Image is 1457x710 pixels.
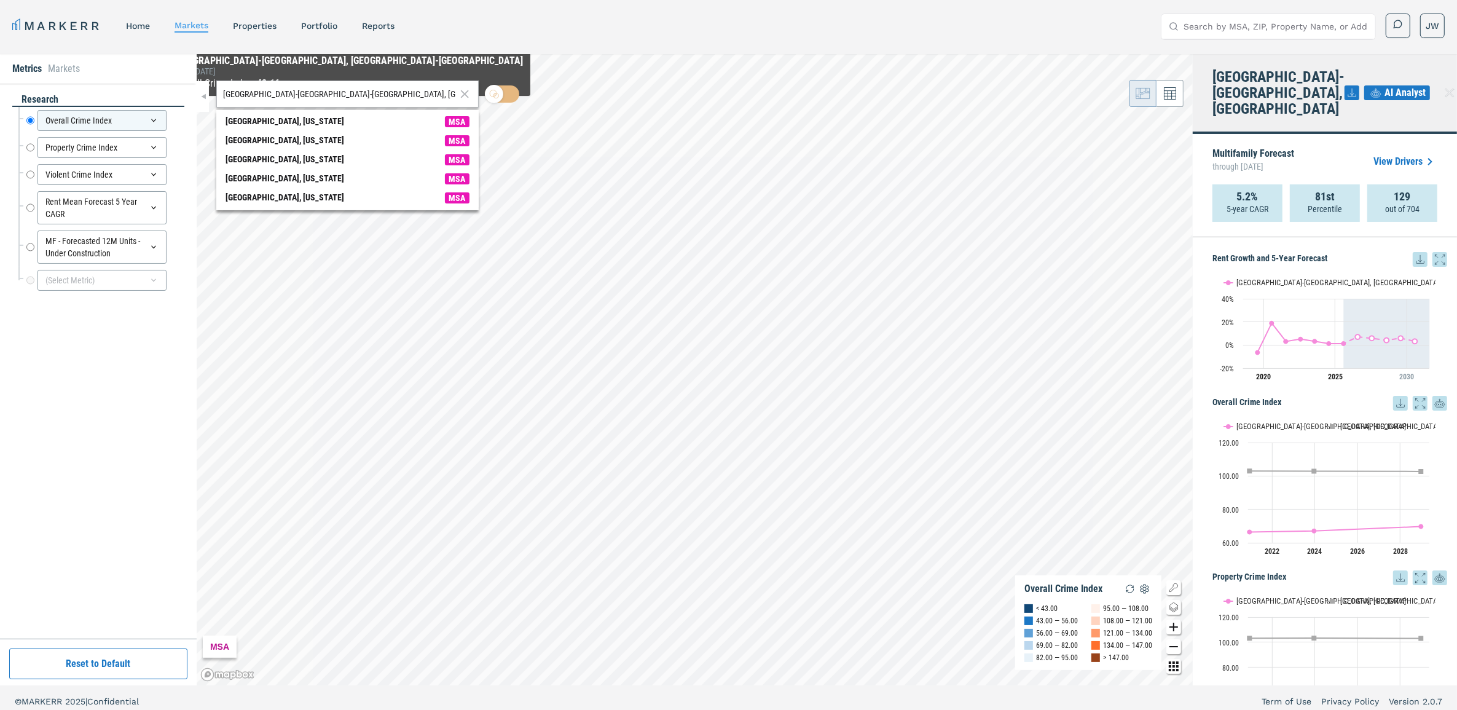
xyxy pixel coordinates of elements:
span: through [DATE] [1212,159,1294,175]
span: JW [1426,20,1439,32]
path: Wednesday, 29 Jul, 17:00, 7.01. Watertown-Fort Drum, NY. [1356,334,1361,339]
path: Monday, 29 Jul, 17:00, 3.17. Watertown-Fort Drum, NY. [1413,339,1418,344]
img: Reload Legend [1123,582,1137,596]
img: Settings [1137,582,1152,596]
path: Thursday, 14 Dec, 16:00, 102.697279. USA. [1419,469,1424,474]
h5: Property Crime Index [1212,570,1447,585]
path: Sunday, 29 Jul, 17:00, 5.91. Watertown-Fort Drum, NY. [1399,336,1404,341]
div: As of : [DATE] [174,66,523,76]
a: Version 2.0.7 [1389,695,1442,708]
path: Thursday, 14 Dec, 16:00, 102.979878. USA. [1419,636,1424,641]
span: AI Analyst [1384,85,1426,100]
button: Other options map button [1166,659,1181,674]
path: Monday, 14 Dec, 16:00, 102.949897. USA. [1247,468,1252,473]
path: Monday, 14 Dec, 16:00, 103.140978. USA. [1247,636,1252,641]
button: Show/Hide Legend Map Button [1166,580,1181,595]
div: 121.00 — 134.00 [1103,627,1152,639]
text: 80.00 [1222,506,1239,515]
div: Rent Growth and 5-Year Forecast. Highcharts interactive chart. [1212,267,1447,390]
span: MSA [445,173,469,184]
path: Thursday, 14 Dec, 16:00, 102.85286. USA. [1312,468,1317,473]
text: 120.00 [1219,439,1239,448]
input: Search by MSA or ZIP Code [223,88,456,101]
div: Violent Crime Index [37,164,167,185]
div: [GEOGRAPHIC_DATA], [US_STATE] [226,172,344,185]
g: USA, line 2 of 2 with 3 data points. [1247,636,1424,641]
div: [GEOGRAPHIC_DATA], [US_STATE] [226,153,344,166]
path: Saturday, 29 Jul, 17:00, 3.14. Watertown-Fort Drum, NY. [1313,339,1318,344]
text: 120.00 [1219,613,1239,622]
div: 56.00 — 69.00 [1036,627,1078,639]
span: Search Bar Suggestion Item: Newton, Massachusetts [216,150,479,169]
canvas: Map [197,54,1193,685]
a: markets [175,20,208,30]
tspan: 2020 [1256,373,1271,381]
div: (Select Metric) [37,270,167,291]
text: 60.00 [1222,539,1239,548]
text: [GEOGRAPHIC_DATA] [1340,596,1406,605]
path: Thursday, 29 Jul, 17:00, 5.8. Watertown-Fort Drum, NY. [1370,336,1375,341]
path: Thursday, 29 Jul, 17:00, 3.13. Watertown-Fort Drum, NY. [1284,339,1289,344]
h5: Overall Crime Index [1212,396,1447,411]
li: Metrics [12,61,42,76]
input: Search by MSA, ZIP, Property Name, or Address [1184,14,1368,39]
div: Overall Crime Index : [174,76,523,91]
div: < 43.00 [1036,602,1058,615]
path: Wednesday, 29 Jul, 17:00, 18.9. Watertown-Fort Drum, NY. [1270,321,1274,326]
strong: 5.2% [1237,191,1259,203]
text: 100.00 [1219,472,1239,481]
svg: Interactive chart [1212,411,1435,564]
text: [GEOGRAPHIC_DATA]-[GEOGRAPHIC_DATA], [GEOGRAPHIC_DATA] [1236,278,1439,287]
span: MSA [445,192,469,203]
g: USA, line 2 of 2 with 3 data points. [1247,468,1424,474]
p: out of 704 [1385,203,1420,215]
span: 2025 | [65,696,87,706]
div: 134.00 — 147.00 [1103,639,1152,652]
p: Multifamily Forecast [1212,149,1294,175]
path: Thursday, 14 Dec, 16:00, 69.6788432384997. Watertown-Fort Drum, NY. [1419,524,1424,529]
div: [GEOGRAPHIC_DATA]-[GEOGRAPHIC_DATA], [GEOGRAPHIC_DATA]-[GEOGRAPHIC_DATA] [174,55,523,66]
a: Portfolio [301,21,337,31]
span: MSA [445,154,469,165]
span: Search Bar Suggestion Item: Newton, New Hampshire [216,131,479,150]
div: Map Tooltip Content [174,55,523,91]
button: JW [1420,14,1445,38]
path: Tuesday, 29 Jul, 17:00, 1.24. Watertown-Fort Drum, NY. [1341,341,1346,346]
div: 43.00 — 56.00 [1036,615,1078,627]
strong: 81st [1315,191,1335,203]
span: MSA [445,116,469,127]
path: Monday, 29 Jul, 17:00, -6.54. Watertown-Fort Drum, NY. [1255,350,1260,355]
div: Overall Crime Index [37,110,167,131]
span: Search Bar Suggestion Item: Boston, Massachusetts [216,112,479,131]
text: 0% [1225,341,1234,350]
div: Overall Crime Index. Highcharts interactive chart. [1212,411,1447,564]
a: Privacy Policy [1321,695,1379,708]
li: Markets [48,61,80,76]
div: > 147.00 [1103,652,1129,664]
text: 2026 [1350,547,1365,556]
div: [GEOGRAPHIC_DATA], [US_STATE] [226,191,344,204]
strong: 129 [1394,191,1411,203]
button: Zoom out map button [1166,639,1181,654]
path: Thursday, 14 Dec, 16:00, 67.0739319192189. Watertown-Fort Drum, NY. [1312,529,1317,534]
p: Percentile [1308,203,1342,215]
text: 2022 [1265,547,1279,556]
path: Monday, 14 Dec, 16:00, 66.3650628161331. Watertown-Fort Drum, NY. [1247,529,1252,534]
span: Search Bar Suggestion Item: Bolton, Massachusetts [216,188,479,207]
button: Show Watertown-Fort Drum, NY [1224,278,1315,288]
div: 82.00 — 95.00 [1036,652,1078,664]
button: Zoom in map button [1166,620,1181,634]
text: [GEOGRAPHIC_DATA]-[GEOGRAPHIC_DATA], [GEOGRAPHIC_DATA] [1236,422,1439,431]
div: Property Crime Index [37,137,167,158]
div: [GEOGRAPHIC_DATA], [US_STATE] [226,115,344,128]
b: 43.16 [257,77,280,89]
h4: [GEOGRAPHIC_DATA]-[GEOGRAPHIC_DATA], [GEOGRAPHIC_DATA] [1212,69,1345,117]
text: 40% [1222,295,1234,304]
button: Reset to Default [9,649,187,679]
span: MSA [445,135,469,146]
a: View Drivers [1373,154,1437,169]
button: Change style map button [1166,600,1181,615]
tspan: 2030 [1399,373,1414,381]
span: Confidential [87,696,139,706]
span: MARKERR [22,696,65,706]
